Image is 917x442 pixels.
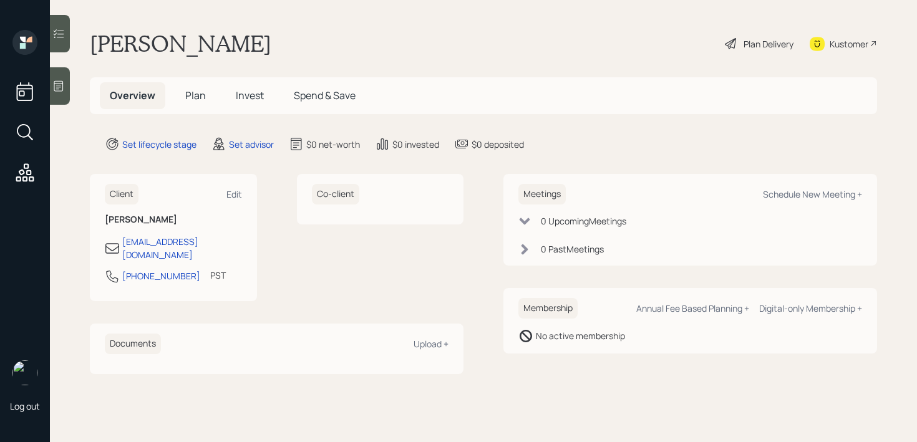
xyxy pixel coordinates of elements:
[122,269,200,282] div: [PHONE_NUMBER]
[122,138,196,151] div: Set lifecycle stage
[536,329,625,342] div: No active membership
[105,184,138,204] h6: Client
[636,302,749,314] div: Annual Fee Based Planning +
[763,188,862,200] div: Schedule New Meeting +
[229,138,274,151] div: Set advisor
[759,302,862,314] div: Digital-only Membership +
[518,184,566,204] h6: Meetings
[830,37,868,50] div: Kustomer
[312,184,359,204] h6: Co-client
[210,269,226,282] div: PST
[294,89,356,102] span: Spend & Save
[12,360,37,385] img: retirable_logo.png
[122,235,242,261] div: [EMAIL_ADDRESS][DOMAIN_NAME]
[306,138,360,151] div: $0 net-worth
[10,400,40,412] div: Log out
[105,214,242,225] h6: [PERSON_NAME]
[226,188,242,200] div: Edit
[185,89,206,102] span: Plan
[392,138,439,151] div: $0 invested
[105,334,161,354] h6: Documents
[414,338,449,350] div: Upload +
[541,243,604,256] div: 0 Past Meeting s
[744,37,793,50] div: Plan Delivery
[90,30,271,57] h1: [PERSON_NAME]
[236,89,264,102] span: Invest
[110,89,155,102] span: Overview
[541,214,626,228] div: 0 Upcoming Meeting s
[472,138,524,151] div: $0 deposited
[518,298,578,319] h6: Membership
